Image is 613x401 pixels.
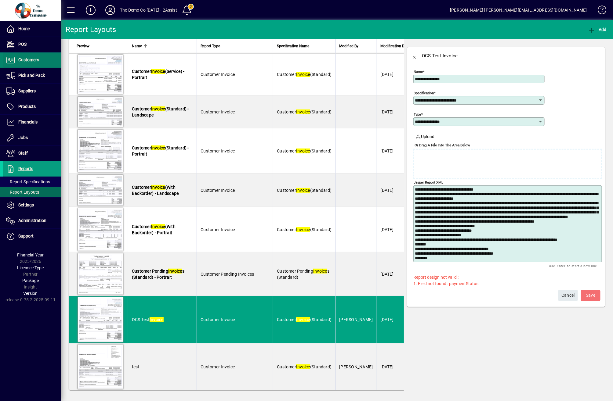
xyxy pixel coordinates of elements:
span: Customer (With Backorder) - Portrait [132,224,176,235]
em: Invoice [151,224,165,229]
span: Support [18,234,34,238]
span: Package [22,278,39,283]
span: Customers [18,57,39,62]
a: Settings [3,198,61,213]
span: Customer Pending Invoices [201,272,254,277]
a: Staff [3,146,61,161]
a: Home [3,21,61,37]
mat-label: Type [414,112,421,116]
td: [DATE] [377,54,419,95]
button: Add [587,24,608,35]
em: Invoice [296,317,310,322]
span: Financials [18,120,38,124]
span: Modified By [339,43,359,49]
em: Invoice [313,269,327,274]
span: Specification Name [277,43,309,49]
td: [DATE] [377,296,419,343]
td: [DATE] [377,252,419,296]
em: Invoice [296,227,310,232]
span: ave [586,290,596,300]
div: Specification Name [277,43,332,49]
mat-label: Jasper Report XML [414,180,443,184]
span: Customer Invoice [201,109,235,114]
span: Products [18,104,36,109]
em: Invoice [151,69,165,74]
span: Customer (Standard) [277,72,332,77]
span: Report Specifications [6,179,50,184]
span: Customer Invoice [201,149,235,153]
em: Invoice [296,109,310,114]
span: Home [18,26,30,31]
span: Reports [18,166,33,171]
em: Invoice [296,72,310,77]
span: Customer (Standard) - Landscape [132,106,189,117]
em: Invoice [296,364,310,369]
span: test [132,364,140,369]
div: OCS Test Invoice [422,51,458,61]
span: Jobs [18,135,28,140]
span: Customer (Standard) - Portrait [132,145,189,156]
span: Customer (Service) - Portrait [132,69,185,80]
span: Customer Invoice [201,364,235,369]
span: Customer (Standard) [277,317,332,322]
mat-label: Name [414,70,423,74]
a: Support [3,229,61,244]
mat-hint: Use 'Enter' to start a new line [549,262,597,269]
span: [PERSON_NAME] [339,317,373,322]
span: Customer (Standard) [277,188,332,193]
button: Profile [100,5,120,16]
span: OCS Test [132,317,164,322]
em: Invoice [151,185,165,190]
a: Administration [3,213,61,228]
button: Add [81,5,100,16]
span: Report Type [201,43,220,49]
span: Customer Pending s (Standard) [277,269,329,280]
span: Staff [18,151,28,156]
a: Knowledge Base [593,1,605,21]
span: Customer Invoice [201,317,235,322]
a: Products [3,99,61,114]
a: Customers [3,52,61,68]
td: [DATE] [377,207,419,252]
button: Save [581,290,600,301]
span: Customer (Standard) [277,149,332,153]
em: Invoice [151,106,165,111]
em: Invoice [168,269,182,274]
td: [DATE] [377,95,419,128]
span: Customer Invoice [201,72,235,77]
a: Pick and Pack [3,68,61,83]
div: Name [132,43,193,49]
span: Version [24,291,38,296]
span: Administration [18,218,46,223]
span: Customer Invoice [201,188,235,193]
a: Report Specifications [3,177,61,187]
td: [DATE] [377,128,419,174]
span: Licensee Type [17,265,44,270]
button: Cancel [558,290,578,301]
span: Modification Date [381,43,410,49]
span: POS [18,42,27,47]
span: Financial Year [17,252,44,257]
div: Modification Date [381,43,415,49]
td: [DATE] [377,174,419,207]
a: POS [3,37,61,52]
span: Cancel [561,290,575,300]
span: Settings [18,202,34,207]
span: Customer (Standard) [277,227,332,232]
span: Customer Pending s (Standard) - Portrait [132,269,184,280]
span: Customer (Standard) [277,109,332,114]
div: The Demo Co [DATE] - 2Assist [120,5,177,15]
span: S [586,293,589,298]
span: Upload [416,134,435,140]
td: [DATE] [377,343,419,390]
span: Report Layouts [6,190,39,195]
span: Customer Invoice [201,227,235,232]
span: [PERSON_NAME] [339,364,373,369]
app-page-header-button: Back [407,48,422,63]
span: Customer (Standard) [277,364,332,369]
em: Invoice [151,145,165,150]
div: Report Layouts [66,25,116,34]
em: Invoice [296,149,310,153]
a: Report Layouts [3,187,61,197]
div: Report Type [201,43,269,49]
